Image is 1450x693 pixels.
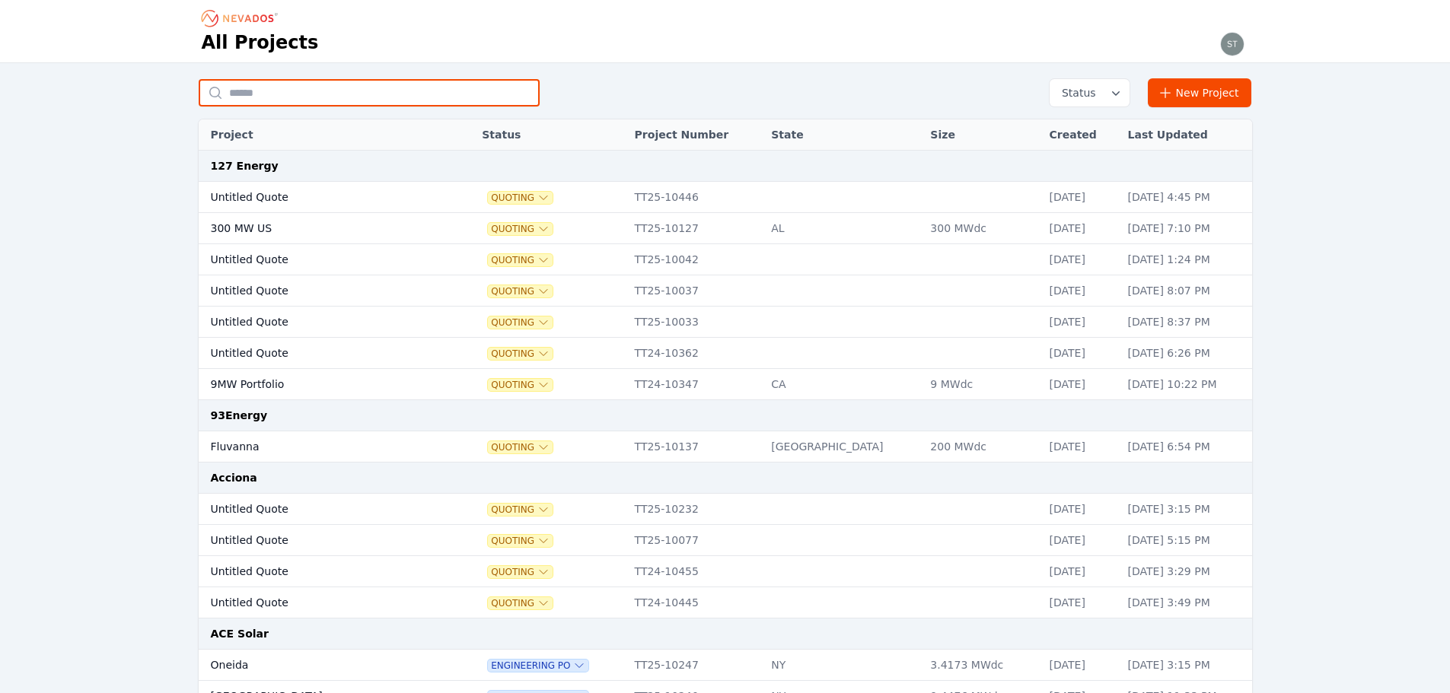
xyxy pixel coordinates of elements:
tr: 300 MW USQuotingTT25-10127AL300 MWdc[DATE][DATE] 7:10 PM [199,213,1252,244]
span: Status [1056,85,1096,100]
td: [DATE] [1042,307,1120,338]
tr: Untitled QuoteQuotingTT25-10232[DATE][DATE] 3:15 PM [199,494,1252,525]
td: [DATE] [1042,338,1120,369]
td: [GEOGRAPHIC_DATA] [763,431,923,463]
td: TT24-10347 [627,369,764,400]
button: Quoting [488,441,553,453]
span: Quoting [488,566,553,578]
th: Project [199,119,437,151]
tr: Untitled QuoteQuotingTT25-10446[DATE][DATE] 4:45 PM [199,182,1252,213]
img: steve.mustaro@nevados.solar [1220,32,1244,56]
td: Untitled Quote [199,494,437,525]
td: [DATE] [1042,494,1120,525]
td: TT25-10247 [627,650,764,681]
td: Untitled Quote [199,275,437,307]
td: Untitled Quote [199,244,437,275]
td: [DATE] 8:37 PM [1120,307,1252,338]
button: Quoting [488,254,553,266]
nav: Breadcrumb [202,6,282,30]
td: Untitled Quote [199,587,437,618]
td: TT25-10232 [627,494,764,525]
td: [DATE] [1042,525,1120,556]
td: Acciona [199,463,1252,494]
tr: Untitled QuoteQuotingTT24-10362[DATE][DATE] 6:26 PM [199,338,1252,369]
td: Untitled Quote [199,556,437,587]
button: Quoting [488,535,553,547]
td: [DATE] 8:07 PM [1120,275,1252,307]
td: [DATE] 4:45 PM [1120,182,1252,213]
td: TT25-10137 [627,431,764,463]
td: [DATE] 7:10 PM [1120,213,1252,244]
button: Quoting [488,504,553,516]
td: CA [763,369,923,400]
td: TT25-10042 [627,244,764,275]
th: Status [474,119,626,151]
button: Quoting [488,223,553,235]
td: [DATE] [1042,431,1120,463]
tr: Untitled QuoteQuotingTT25-10042[DATE][DATE] 1:24 PM [199,244,1252,275]
td: 93Energy [199,400,1252,431]
h1: All Projects [202,30,319,55]
tr: FluvannaQuotingTT25-10137[GEOGRAPHIC_DATA]200 MWdc[DATE][DATE] 6:54 PM [199,431,1252,463]
td: Untitled Quote [199,525,437,556]
tr: Untitled QuoteQuotingTT24-10455[DATE][DATE] 3:29 PM [199,556,1252,587]
td: NY [763,650,923,681]
th: Last Updated [1120,119,1252,151]
button: Quoting [488,597,553,609]
td: 300 MW US [199,213,437,244]
td: [DATE] 6:26 PM [1120,338,1252,369]
td: Fluvanna [199,431,437,463]
tr: Untitled QuoteQuotingTT25-10037[DATE][DATE] 8:07 PM [199,275,1252,307]
td: [DATE] [1042,650,1120,681]
td: 9 MWdc [923,369,1041,400]
button: Quoting [488,285,553,297]
td: [DATE] [1042,275,1120,307]
button: Quoting [488,192,553,204]
tr: Untitled QuoteQuotingTT24-10445[DATE][DATE] 3:49 PM [199,587,1252,618]
button: Quoting [488,379,553,391]
tr: OneidaEngineering POTT25-10247NY3.4173 MWdc[DATE][DATE] 3:15 PM [199,650,1252,681]
a: New Project [1148,78,1252,107]
td: TT25-10077 [627,525,764,556]
td: TT25-10127 [627,213,764,244]
td: 200 MWdc [923,431,1041,463]
td: 127 Energy [199,151,1252,182]
td: TT24-10445 [627,587,764,618]
th: Created [1042,119,1120,151]
td: ACE Solar [199,618,1252,650]
td: [DATE] [1042,244,1120,275]
td: 9MW Portfolio [199,369,437,400]
td: [DATE] 1:24 PM [1120,244,1252,275]
td: [DATE] 5:15 PM [1120,525,1252,556]
th: State [763,119,923,151]
td: [DATE] [1042,587,1120,618]
td: [DATE] [1042,556,1120,587]
td: [DATE] 3:29 PM [1120,556,1252,587]
td: 3.4173 MWdc [923,650,1041,681]
td: TT24-10362 [627,338,764,369]
td: TT25-10446 [627,182,764,213]
th: Size [923,119,1041,151]
tr: Untitled QuoteQuotingTT25-10077[DATE][DATE] 5:15 PM [199,525,1252,556]
td: [DATE] 6:54 PM [1120,431,1252,463]
span: Engineering PO [488,660,588,672]
button: Status [1050,79,1130,106]
td: Untitled Quote [199,338,437,369]
th: Project Number [627,119,764,151]
td: [DATE] 3:15 PM [1120,494,1252,525]
button: Quoting [488,348,553,360]
tr: Untitled QuoteQuotingTT25-10033[DATE][DATE] 8:37 PM [199,307,1252,338]
button: Quoting [488,316,553,329]
td: Oneida [199,650,437,681]
td: TT25-10037 [627,275,764,307]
